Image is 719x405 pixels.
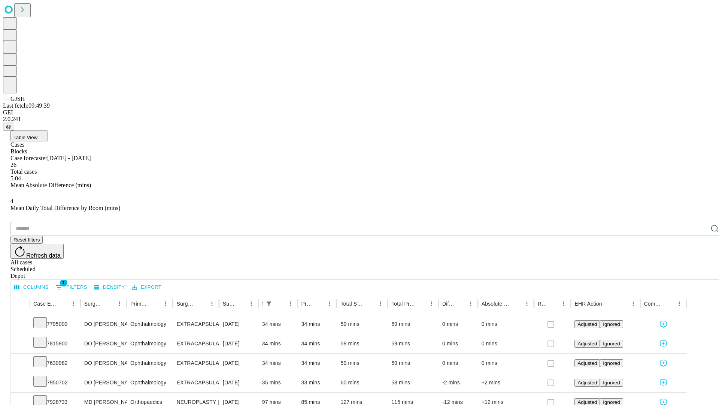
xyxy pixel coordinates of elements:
div: EXTRACAPSULAR CATARACT REMOVAL WITH [MEDICAL_DATA] [176,354,215,373]
button: Sort [196,298,207,309]
div: 1 active filter [264,298,274,309]
span: Mean Daily Total Difference by Room (mins) [10,205,120,211]
button: Expand [15,357,26,370]
button: Sort [314,298,324,309]
div: 0 mins [482,315,530,334]
div: Absolute Difference [482,301,510,307]
div: 7815900 [33,334,77,353]
button: Ignored [600,379,623,387]
button: Menu [285,298,296,309]
button: Sort [664,298,674,309]
button: Ignored [600,359,623,367]
div: 59 mins [391,334,435,353]
div: 7630982 [33,354,77,373]
button: Refresh data [10,244,64,259]
div: 34 mins [262,315,294,334]
div: 0 mins [442,315,474,334]
div: Total Scheduled Duration [340,301,364,307]
button: Menu [522,298,532,309]
div: 34 mins [301,315,333,334]
div: Ophthalmology [130,373,169,392]
div: 0 mins [482,334,530,353]
span: GJSH [10,96,25,102]
button: Menu [558,298,569,309]
span: Case forecaster [10,155,47,161]
button: Menu [628,298,638,309]
span: Adjusted [577,341,597,346]
div: [DATE] [223,373,255,392]
div: Surgeon Name [84,301,103,307]
div: 2.0.241 [3,116,716,123]
div: Primary Service [130,301,149,307]
div: EXTRACAPSULAR CATARACT REMOVAL WITH [MEDICAL_DATA] [176,334,215,353]
button: Sort [236,298,246,309]
button: Menu [207,298,217,309]
button: Menu [375,298,386,309]
div: 34 mins [262,354,294,373]
div: 7795009 [33,315,77,334]
div: Ophthalmology [130,315,169,334]
button: Sort [104,298,114,309]
div: +2 mins [482,373,530,392]
button: Adjusted [574,359,600,367]
span: Last fetch: 09:49:39 [3,102,50,109]
button: Sort [455,298,465,309]
button: Menu [426,298,437,309]
div: 0 mins [442,354,474,373]
div: EXTRACAPSULAR CATARACT REMOVAL WITH [MEDICAL_DATA] [176,373,215,392]
button: Density [92,282,127,293]
button: Expand [15,337,26,351]
span: Ignored [603,321,620,327]
div: Case Epic Id [33,301,57,307]
span: [DATE] - [DATE] [47,155,91,161]
button: Menu [68,298,79,309]
div: 58 mins [391,373,435,392]
span: @ [6,124,11,129]
button: Sort [548,298,558,309]
button: Sort [150,298,160,309]
span: 26 [10,162,16,168]
span: Mean Absolute Difference (mins) [10,182,91,188]
span: Reset filters [13,237,40,243]
div: DO [PERSON_NAME] [84,315,123,334]
button: Expand [15,318,26,331]
button: Show filters [264,298,274,309]
div: 0 mins [442,334,474,353]
button: Adjusted [574,320,600,328]
div: Surgery Name [176,301,195,307]
button: Menu [246,298,257,309]
div: Predicted In Room Duration [301,301,313,307]
div: DO [PERSON_NAME] [84,334,123,353]
button: Sort [58,298,68,309]
div: Ophthalmology [130,334,169,353]
span: Table View [13,135,37,140]
div: 33 mins [301,373,333,392]
div: 59 mins [391,354,435,373]
div: Scheduled In Room Duration [262,301,263,307]
span: Ignored [603,341,620,346]
div: 7950702 [33,373,77,392]
span: Adjusted [577,321,597,327]
button: Sort [365,298,375,309]
button: Adjusted [574,340,600,348]
button: Ignored [600,340,623,348]
div: DO [PERSON_NAME] [84,354,123,373]
div: 34 mins [262,334,294,353]
div: -2 mins [442,373,474,392]
div: EXTRACAPSULAR CATARACT REMOVAL WITH [MEDICAL_DATA] [176,315,215,334]
div: 60 mins [340,373,384,392]
button: Menu [674,298,685,309]
button: Menu [465,298,476,309]
div: [DATE] [223,315,255,334]
span: Ignored [603,360,620,366]
span: Adjusted [577,399,597,405]
div: GEI [3,109,716,116]
div: Surgery Date [223,301,235,307]
div: 59 mins [340,334,384,353]
button: Sort [603,298,613,309]
button: Sort [511,298,522,309]
div: [DATE] [223,354,255,373]
span: 1 [60,279,67,286]
button: Export [130,282,163,293]
button: Adjusted [574,379,600,387]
